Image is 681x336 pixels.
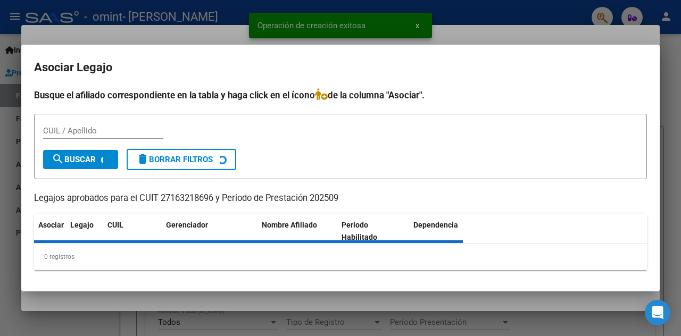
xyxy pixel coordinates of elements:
span: Borrar Filtros [136,155,213,164]
datatable-header-cell: Asociar [34,214,66,249]
span: Asociar [38,221,64,229]
datatable-header-cell: Periodo Habilitado [337,214,409,249]
div: 0 registros [34,243,647,270]
span: Periodo Habilitado [342,221,377,241]
datatable-header-cell: Dependencia [409,214,489,249]
span: CUIL [107,221,123,229]
div: Open Intercom Messenger [645,300,670,325]
h2: Asociar Legajo [34,57,647,78]
mat-icon: delete [136,153,149,165]
p: Legajos aprobados para el CUIT 27163218696 y Período de Prestación 202509 [34,192,647,205]
button: Borrar Filtros [127,149,236,170]
datatable-header-cell: Nombre Afiliado [258,214,337,249]
span: Gerenciador [166,221,208,229]
datatable-header-cell: Legajo [66,214,103,249]
mat-icon: search [52,153,64,165]
span: Legajo [70,221,94,229]
button: Buscar [43,150,118,169]
datatable-header-cell: CUIL [103,214,162,249]
h4: Busque el afiliado correspondiente en la tabla y haga click en el ícono de la columna "Asociar". [34,88,647,102]
span: Nombre Afiliado [262,221,317,229]
datatable-header-cell: Gerenciador [162,214,258,249]
span: Dependencia [413,221,458,229]
span: Buscar [52,155,96,164]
